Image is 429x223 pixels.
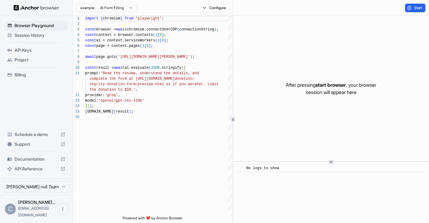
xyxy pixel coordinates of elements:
[85,110,114,114] span: [DOMAIN_NAME]
[73,21,79,27] div: 2
[15,156,58,162] span: Documentation
[15,23,65,29] span: Browser Playground
[73,54,79,60] div: 8
[5,204,16,214] div: C
[160,38,162,43] span: [
[85,66,96,70] span: const
[164,33,166,37] span: ;
[116,27,127,32] span: await
[214,27,216,32] span: )
[85,71,100,75] span: prompt:
[15,72,65,78] span: Billing
[15,57,65,63] span: Project
[85,55,96,59] span: await
[136,16,162,21] span: 'playwright'
[116,55,118,59] span: (
[114,66,125,70] span: await
[73,49,79,54] div: 7
[131,110,133,114] span: ;
[73,92,79,98] div: 12
[15,47,65,53] span: API Keys
[73,103,79,109] div: 14
[147,44,149,48] span: 0
[14,5,59,11] img: Anchor Logo
[15,141,58,147] span: Support
[166,38,168,43] span: ;
[192,55,194,59] span: ;
[153,33,155,37] span: (
[157,33,160,37] span: [
[316,82,346,88] span: start browser
[92,104,94,108] span: ;
[184,66,186,70] span: {
[246,166,279,170] span: No logs to show
[151,66,160,70] span: JSON
[105,93,118,97] span: 'groq'
[123,216,183,223] span: Powered with ❤️ by Anchor Browser
[18,206,49,217] span: ctwj88@gmail.com
[144,44,146,48] span: [
[149,66,151,70] span: (
[85,93,105,97] span: provider:
[90,88,135,92] span: the donation to $10.'
[405,4,425,12] button: Start
[239,165,242,171] span: ​
[85,104,87,108] span: }
[15,166,58,172] span: API Reference
[85,38,96,43] span: const
[96,44,140,48] span: page = context.pages
[73,43,79,49] div: 6
[73,71,79,76] div: 11
[15,131,58,138] span: Schedule a demo
[114,110,116,114] span: (
[118,93,120,97] span: ,
[90,77,175,81] span: complete the form at [URL][DOMAIN_NAME]
[216,27,218,32] span: ;
[200,4,229,12] button: Configure
[129,110,131,114] span: )
[85,27,96,32] span: const
[15,32,65,38] span: Session History
[149,44,151,48] span: ]
[5,164,68,174] div: API Reference
[73,32,79,38] div: 4
[18,200,55,205] span: Charlie Jones null
[5,130,68,139] div: Schedule a demo
[90,82,197,86] span: charity-donation-form/preview.html as if you were
[96,66,114,70] span: result =
[87,104,90,108] span: )
[90,104,92,108] span: )
[85,16,98,21] span: import
[85,44,96,48] span: const
[177,27,179,32] span: (
[414,5,423,10] span: Start
[57,204,68,214] button: Open menu
[190,55,192,59] span: )
[73,98,79,103] div: 13
[286,81,376,96] p: After pressing , your browser session will appear here
[164,38,166,43] span: ]
[85,33,96,37] span: const
[116,110,129,114] span: result
[160,66,181,70] span: .stringify
[85,99,98,103] span: model:
[175,77,194,81] span: donation/
[140,44,142,48] span: (
[73,109,79,114] div: 15
[155,38,157,43] span: (
[73,60,79,65] div: 9
[181,66,184,70] span: (
[136,88,138,92] span: ,
[73,16,79,21] div: 1
[73,114,79,120] div: 16
[96,55,116,59] span: page.goto
[155,33,157,37] span: )
[96,27,116,32] span: browser =
[5,139,68,149] div: Support
[100,71,199,75] span: 'Read the resume, understand the details, and
[5,30,68,40] div: Session History
[5,154,68,164] div: Documentation
[127,27,177,32] span: chromium.connectOverCDP
[96,33,153,37] span: context = browser.contexts
[125,16,133,21] span: from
